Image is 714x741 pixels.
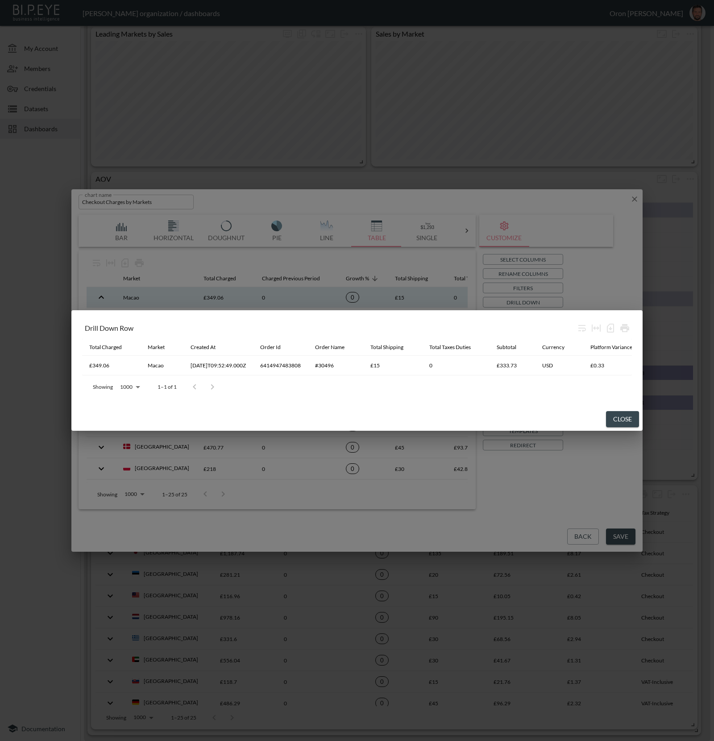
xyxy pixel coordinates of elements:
[183,356,253,375] th: 2025-08-04T09:52:49.000Z
[590,342,644,353] span: Platform Variance
[116,381,143,393] div: 1000
[497,342,528,353] span: Subtotal
[191,342,216,353] div: Created At
[618,321,632,335] div: Print
[535,356,583,375] th: USD
[490,356,535,375] th: £333.73
[603,321,618,335] div: Number of rows selected for download: 1
[370,342,403,353] div: Total Shipping
[606,411,639,428] button: Close
[89,342,122,353] div: Total Charged
[260,342,292,353] span: Order Id
[429,342,482,353] span: Total Taxes Duties
[315,342,345,353] div: Order Name
[429,342,471,353] div: Total Taxes Duties
[148,342,165,353] div: Market
[363,356,422,375] th: £15
[89,342,133,353] span: Total Charged
[191,342,227,353] span: Created At
[158,383,177,391] p: 1–1 of 1
[542,342,565,353] div: Currency
[497,342,516,353] div: Subtotal
[589,321,603,335] div: Toggle table layout between fixed and auto (default: auto)
[370,342,415,353] span: Total Shipping
[93,383,113,391] p: Showing
[253,356,308,375] th: 6414947483808
[308,356,363,375] th: #30496
[82,356,141,375] th: £349.06
[542,342,576,353] span: Currency
[575,321,589,335] div: Wrap text
[148,362,164,369] div: Macao
[315,342,356,353] span: Order Name
[590,342,632,353] div: Platform Variance
[422,356,490,375] th: 0
[148,342,176,353] span: Market
[583,356,651,375] th: £0.33
[85,324,575,332] div: Drill Down Row
[260,342,281,353] div: Order Id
